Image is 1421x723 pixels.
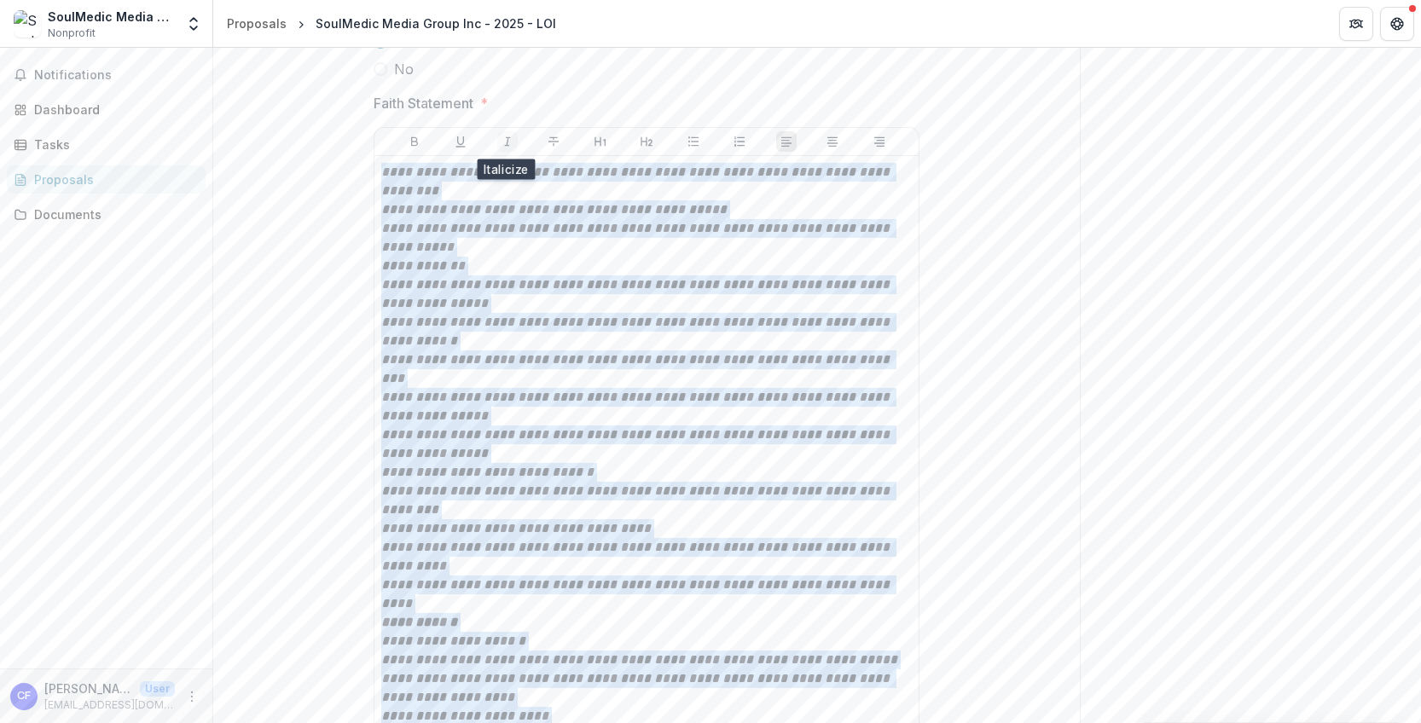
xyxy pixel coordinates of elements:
button: Partners [1339,7,1373,41]
p: [EMAIL_ADDRESS][DOMAIN_NAME] [44,697,175,713]
p: Faith Statement [374,93,473,113]
div: Tasks [34,136,192,153]
a: Proposals [220,11,293,36]
div: SoulMedic Media Group Inc - 2025 - LOI [316,14,556,32]
button: Bold [404,131,425,152]
img: SoulMedic Media Group Inc [14,10,41,38]
button: Ordered List [729,131,750,152]
nav: breadcrumb [220,11,563,36]
div: Documents [34,205,192,223]
div: Clinton Faupel [17,691,31,702]
p: User [140,681,175,697]
button: Bullet List [683,131,704,152]
div: Dashboard [34,101,192,119]
p: [PERSON_NAME] [44,680,133,697]
button: Align Left [776,131,797,152]
button: Get Help [1380,7,1414,41]
a: Documents [7,200,206,228]
button: Notifications [7,61,206,89]
button: Open entity switcher [182,7,206,41]
button: Align Center [822,131,843,152]
button: Underline [450,131,471,152]
button: Italicize [497,131,518,152]
span: No [394,59,414,79]
span: Nonprofit [48,26,96,41]
span: Notifications [34,68,199,83]
a: Tasks [7,130,206,159]
button: More [182,686,202,707]
button: Heading 1 [590,131,611,152]
button: Align Right [869,131,890,152]
div: Proposals [34,171,192,188]
div: SoulMedic Media Group Inc [48,8,175,26]
button: Strike [543,131,564,152]
button: Heading 2 [636,131,657,152]
a: Proposals [7,165,206,194]
div: Proposals [227,14,287,32]
a: Dashboard [7,95,206,124]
